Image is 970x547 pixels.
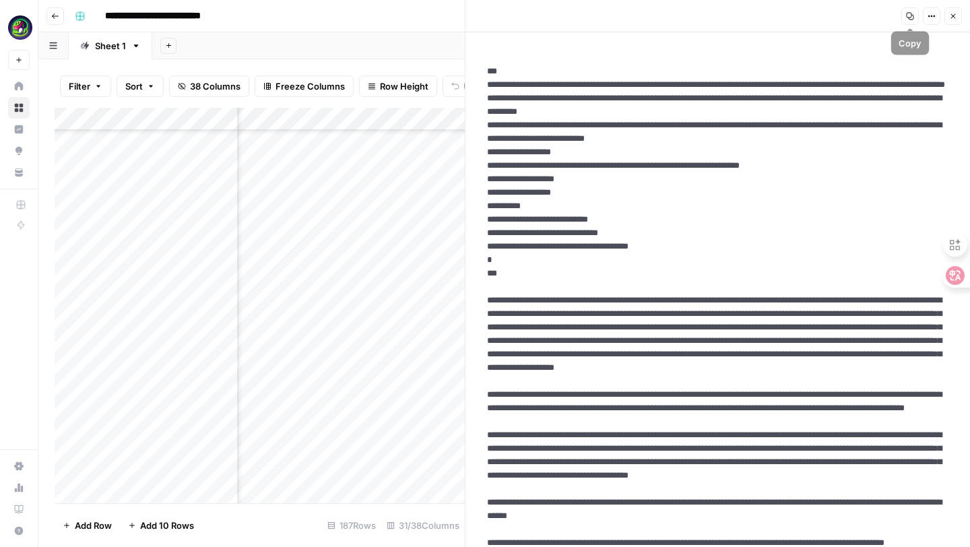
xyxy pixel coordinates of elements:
[322,515,381,536] div: 187 Rows
[8,498,30,520] a: Learning Hub
[8,15,32,40] img: Meshy Logo
[140,519,194,532] span: Add 10 Rows
[8,162,30,183] a: Your Data
[117,75,164,97] button: Sort
[169,75,249,97] button: 38 Columns
[380,79,428,93] span: Row Height
[8,520,30,542] button: Help + Support
[8,455,30,477] a: Settings
[8,97,30,119] a: Browse
[95,39,126,53] div: Sheet 1
[69,79,90,93] span: Filter
[381,515,465,536] div: 31/38 Columns
[75,519,112,532] span: Add Row
[69,32,152,59] a: Sheet 1
[120,515,202,536] button: Add 10 Rows
[359,75,437,97] button: Row Height
[8,11,30,44] button: Workspace: Meshy
[8,140,30,162] a: Opportunities
[8,477,30,498] a: Usage
[60,75,111,97] button: Filter
[125,79,143,93] span: Sort
[8,119,30,140] a: Insights
[190,79,240,93] span: 38 Columns
[8,75,30,97] a: Home
[276,79,345,93] span: Freeze Columns
[55,515,120,536] button: Add Row
[255,75,354,97] button: Freeze Columns
[443,75,495,97] button: Undo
